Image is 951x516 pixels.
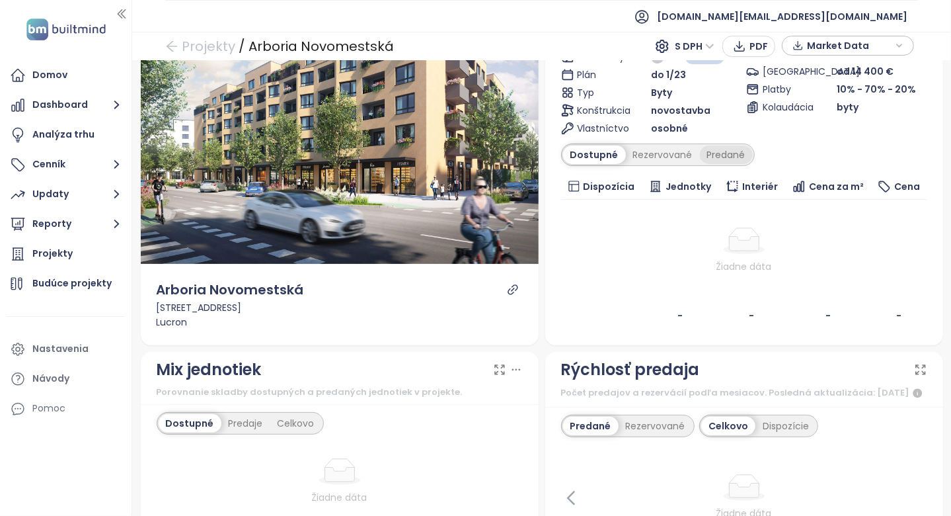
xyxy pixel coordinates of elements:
img: logo [22,16,110,43]
span: Vlastníctvo [578,121,623,136]
a: Projekty [7,241,125,267]
div: Arboria Novomestská [248,34,394,58]
div: Predaje [221,414,270,433]
div: Žiadne dáta [157,490,523,505]
b: - [677,309,683,322]
div: / [239,34,245,58]
div: Porovnanie skladby dostupných a predaných jednotiek v projekte. [157,386,523,399]
div: button [789,36,907,56]
a: arrow-left Projekty [165,34,235,58]
span: PDF [749,39,768,54]
div: Arboria Novomestská [157,280,304,300]
div: Budúce projekty [32,275,112,292]
div: Rýchlosť predaja [561,357,700,382]
b: - [896,309,901,322]
span: Byty [651,85,672,100]
span: Market Data [807,36,892,56]
div: Počet predajov a rezervácií podľa mesiacov. Posledná aktualizácia: [DATE] [561,386,927,402]
div: Predané [700,146,753,164]
div: Celkovo [270,414,322,433]
div: Projekty [32,245,73,262]
div: Lucron [157,315,523,329]
span: osobné [651,121,688,136]
a: Analýza trhu [7,122,125,148]
span: Cena za m² [809,179,864,194]
div: [STREET_ADDRESS] [157,300,523,315]
a: Budúce projekty [7,271,125,297]
span: S DPH [675,36,714,56]
span: [GEOGRAPHIC_DATA] [763,64,808,79]
b: - [825,309,831,322]
div: Updaty [32,186,69,202]
div: Žiadne dáta [566,259,922,274]
span: od 14 400 € [837,65,894,78]
button: Dashboard [7,92,125,118]
span: Dispozícia [583,179,634,194]
button: Cenník [7,151,125,178]
button: PDF [722,36,775,57]
a: Nastavenia [7,336,125,363]
a: Domov [7,62,125,89]
b: - [749,309,754,322]
div: Predané [563,417,619,435]
div: Dispozície [755,417,816,435]
span: Konštrukcia [578,103,623,118]
span: Platby [763,82,808,97]
a: link [507,284,519,296]
button: Reporty [7,211,125,237]
div: Dostupné [563,146,626,164]
span: Typ [578,85,623,100]
div: Rezervované [626,146,700,164]
div: Rezervované [619,417,693,435]
div: Pomoc [32,400,65,417]
span: Interiér [742,179,778,194]
span: byty [837,100,858,114]
span: 10% - 70% - 20% [837,83,916,96]
span: Plán [578,67,623,82]
div: Celkovo [701,417,755,435]
span: arrow-left [165,40,178,53]
span: Jednotky [666,179,711,194]
span: novostavba [651,103,710,118]
div: Návody [32,370,69,387]
span: Kolaudácia [763,100,808,114]
div: Domov [32,67,67,83]
button: Updaty [7,181,125,208]
span: Cena [894,179,920,194]
div: Dostupné [159,414,221,433]
span: [DOMAIN_NAME][EMAIL_ADDRESS][DOMAIN_NAME] [657,1,907,32]
span: do 1/23 [651,67,686,82]
a: Návody [7,366,125,392]
div: Nastavenia [32,341,89,357]
div: Pomoc [7,396,125,422]
div: Analýza trhu [32,126,95,143]
div: Mix jednotiek [157,357,262,382]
